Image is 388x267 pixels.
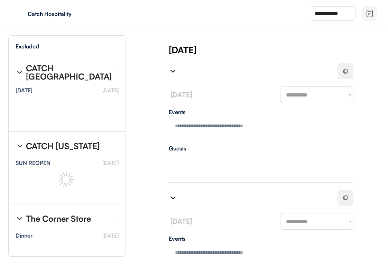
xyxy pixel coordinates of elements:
img: chevron-right%20%281%29.svg [169,67,177,75]
div: Events [169,236,353,241]
div: Events [169,109,353,115]
font: [DATE] [170,90,192,99]
div: Catch Hospitality [28,11,115,17]
div: CATCH [GEOGRAPHIC_DATA] [26,64,112,81]
div: Guests [169,146,353,151]
div: The Corner Store [26,214,91,223]
img: chevron-right%20%281%29.svg [16,68,24,76]
div: Dinner [16,233,33,238]
div: [DATE] [16,88,33,93]
font: [DATE] [102,159,119,166]
img: yH5BAEAAAAALAAAAAABAAEAAAIBRAA7 [14,8,25,19]
img: chevron-right%20%281%29.svg [16,142,24,150]
div: [DATE] [169,44,388,56]
img: chevron-right%20%281%29.svg [169,194,177,202]
img: chevron-right%20%281%29.svg [16,214,24,223]
div: Excluded [16,44,39,49]
img: file-02.svg [366,9,374,18]
font: [DATE] [170,217,192,225]
font: [DATE] [102,232,119,239]
font: [DATE] [102,87,119,94]
div: SUN REOPEN [16,160,50,166]
div: CATCH [US_STATE] [26,142,100,150]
